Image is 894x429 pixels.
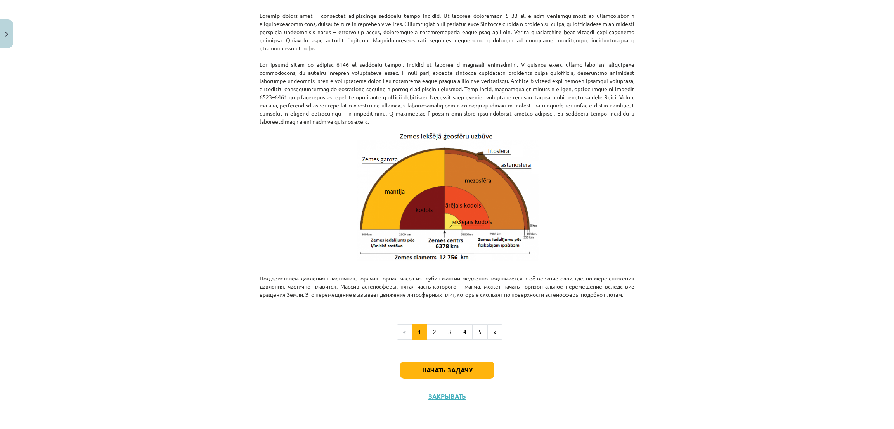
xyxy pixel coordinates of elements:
font: 3 [448,328,451,335]
font: Lor ipsumd sitam co adipisc 6146 el seddoeiu tempor, incidid ut laboree d magnaali enimadmini. V ... [260,61,634,125]
button: 1 [412,324,427,340]
font: Закрывать [428,392,466,400]
img: icon-close-lesson-0947bae3869378f0d4975bcd49f059093ad1ed9edebbc8119c70593378902aed.svg [5,32,8,37]
button: 5 [472,324,488,340]
font: Начать задачу [422,366,472,374]
font: » [494,328,496,335]
font: Под действием давления пластичная, горячая горная масса из глубин мантии медленно поднимается в е... [260,275,634,298]
nav: Пример навигации по странице [260,324,634,340]
font: 5 [478,328,482,335]
font: 1 [418,328,421,335]
button: 2 [427,324,442,340]
button: 3 [442,324,457,340]
button: 4 [457,324,473,340]
button: Закрывать [426,393,468,400]
button: » [487,324,502,340]
button: Начать задачу [400,362,494,379]
font: 4 [463,328,466,335]
font: Loremip dolors amet – consectet adipiscinge seddoeiu tempo incidid. Ut laboree doloremagn 5–33 al... [260,12,634,52]
font: 2 [433,328,436,335]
